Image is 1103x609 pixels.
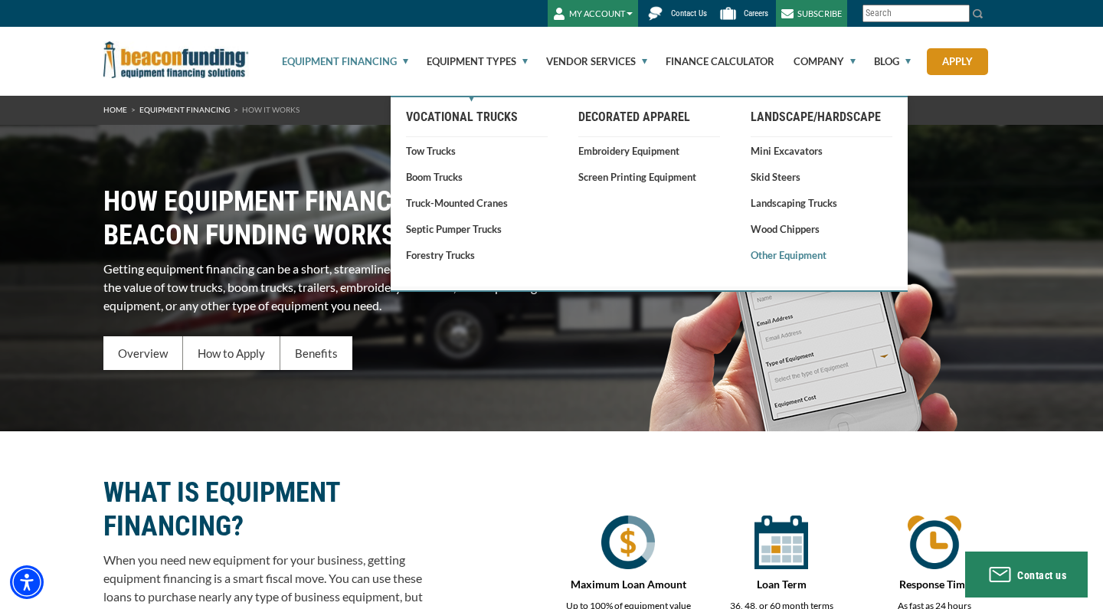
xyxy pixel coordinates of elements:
a: Clear search text [954,8,966,20]
div: How to Apply [183,336,280,370]
a: Landscaping Trucks [751,195,892,211]
a: Equipment Financing [264,27,408,96]
p: Response Time [869,577,1000,592]
a: Equipment Types [409,27,528,96]
img: equipment financing term loan in months [754,516,808,569]
input: Search [862,5,970,22]
a: Beacon Funding Corporation [103,52,249,64]
span: Careers [744,8,768,18]
a: Landscape/Hardscape [751,103,892,130]
span: Contact us [1017,569,1066,581]
img: How equipment financing works [601,516,655,569]
a: Tow Trucks [406,143,548,159]
p: Maximum Loan Amount [563,577,693,592]
img: Search [972,8,984,20]
a: HOME [103,105,127,114]
a: Finance Calculator [648,27,774,96]
div: Accessibility Menu [10,565,44,599]
img: Beacon Funding Corporation [103,41,249,78]
a: Apply [927,48,988,75]
div: Overview [103,336,183,370]
p: Getting equipment financing can be a short, streamlined way to finance up to 100% of the value of... [103,260,551,330]
a: Boom Trucks [406,169,548,185]
span: How It Works [242,105,299,114]
a: Wood Chippers [751,221,892,237]
h2: WHAT IS EQUIPMENT FINANCING? [103,476,440,543]
span: Contact Us [671,8,707,18]
a: Vendor Services [529,27,647,96]
a: Other Equipment [751,247,892,263]
a: Mini Excavators [751,143,892,159]
a: Forestry Trucks [406,247,548,263]
a: Skid Steers [751,169,892,185]
a: Equipment Financing [139,105,230,114]
p: Loan Term [716,577,846,592]
a: Truck-Mounted Cranes [406,195,548,211]
a: Decorated Apparel [578,103,720,130]
img: quick approval time equipment financing [908,516,961,569]
a: Company [776,27,856,96]
a: Vocational Trucks [406,103,548,130]
a: Septic Pumper Trucks [406,221,548,237]
a: Embroidery Equipment [578,143,720,159]
h1: HOW EQUIPMENT FINANCING WITH BEACON FUNDING WORKS [103,185,551,252]
button: Contact us [965,552,1088,598]
div: Benefits [280,336,352,370]
a: Blog [856,27,911,96]
a: Screen Printing Equipment [578,169,720,185]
